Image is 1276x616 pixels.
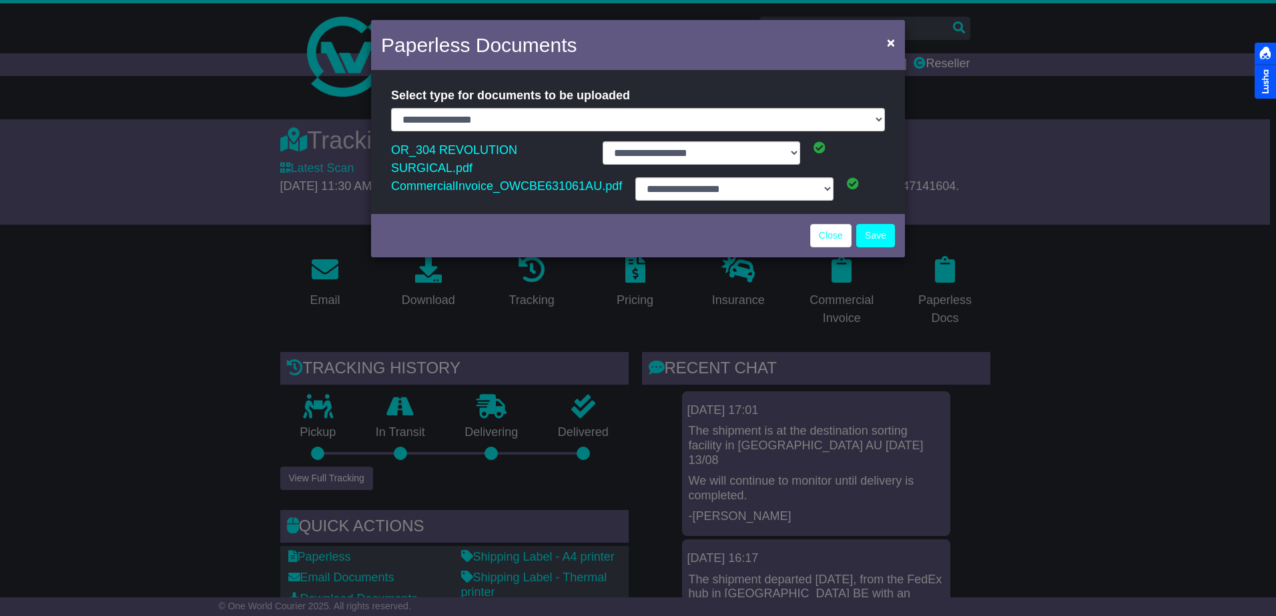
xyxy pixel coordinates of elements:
button: Close [880,29,902,56]
a: Close [810,224,852,247]
span: × [887,35,895,50]
h4: Paperless Documents [381,30,577,60]
button: Save [856,224,895,247]
a: CommercialInvoice_OWCBE631061AU.pdf [391,176,622,196]
a: OR_304 REVOLUTION SURGICAL.pdf [391,140,517,178]
label: Select type for documents to be uploaded [391,83,630,108]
